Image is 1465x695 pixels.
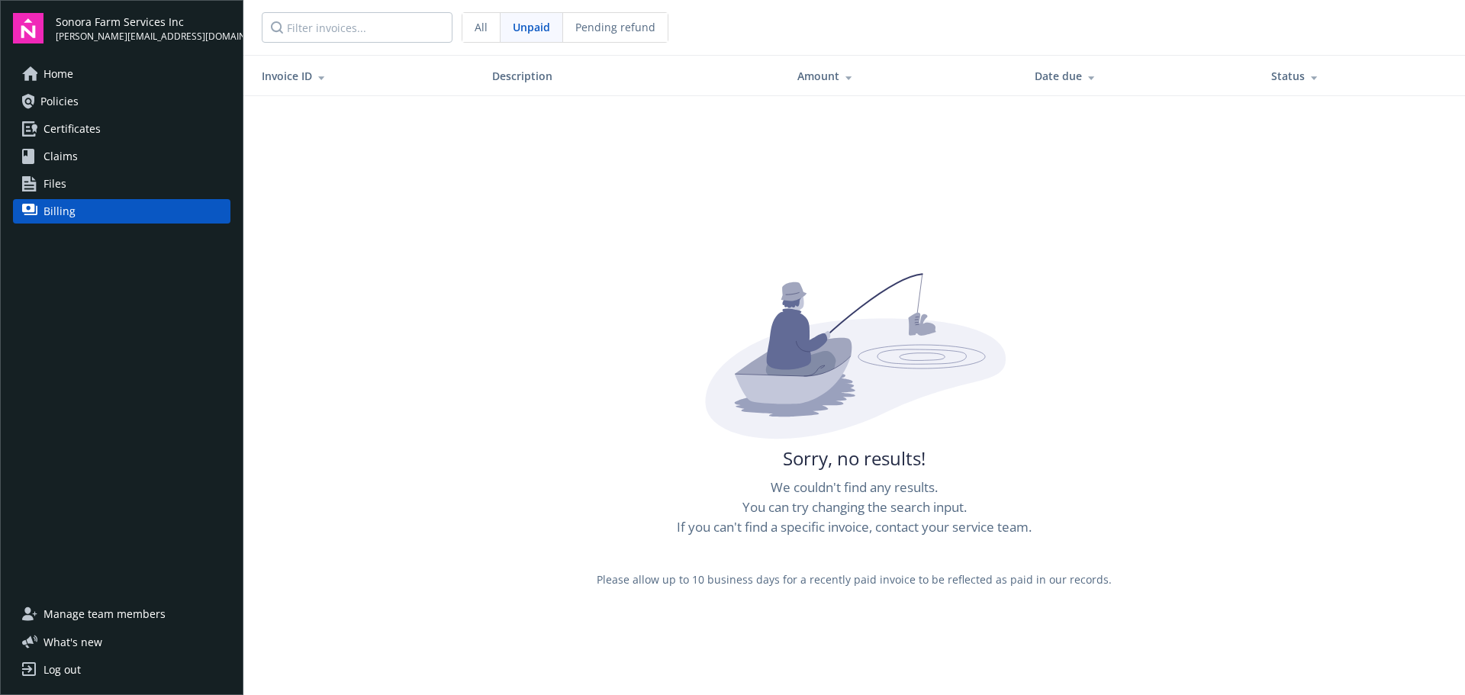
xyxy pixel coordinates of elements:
[43,117,101,141] span: Certificates
[575,19,655,35] span: Pending refund
[13,602,230,626] a: Manage team members
[742,497,967,517] span: You can try changing the search input.
[13,172,230,196] a: Files
[771,478,938,497] span: We couldn't find any results.
[13,89,230,114] a: Policies
[492,68,773,84] div: Description
[513,19,550,35] span: Unpaid
[569,544,1139,615] div: Please allow up to 10 business days for a recently paid invoice to be reflected as paid in our re...
[43,199,76,224] span: Billing
[677,517,1032,537] span: If you can't find a specific invoice, contact your service team.
[43,144,78,169] span: Claims
[56,30,230,43] span: [PERSON_NAME][EMAIL_ADDRESS][DOMAIN_NAME]
[56,13,230,43] button: Sonora Farm Services Inc[PERSON_NAME][EMAIL_ADDRESS][DOMAIN_NAME]
[13,117,230,141] a: Certificates
[43,62,73,86] span: Home
[13,634,127,650] button: What's new
[13,62,230,86] a: Home
[1271,68,1323,84] div: Status
[13,199,230,224] a: Billing
[262,12,452,43] input: Filter invoices...
[13,144,230,169] a: Claims
[475,19,488,35] span: All
[262,68,468,84] div: Invoice ID
[797,68,1009,84] div: Amount
[56,14,230,30] span: Sonora Farm Services Inc
[43,634,102,650] span: What ' s new
[1035,68,1247,84] div: Date due
[43,602,166,626] span: Manage team members
[43,658,81,682] div: Log out
[43,172,66,196] span: Files
[13,13,43,43] img: navigator-logo.svg
[783,446,926,471] span: Sorry, no results!
[40,89,79,114] span: Policies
